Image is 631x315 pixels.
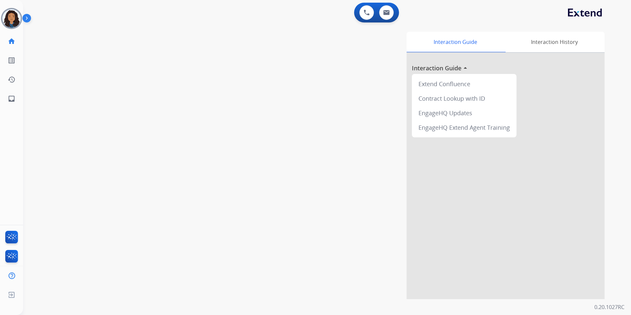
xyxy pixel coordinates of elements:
[415,106,514,120] div: EngageHQ Updates
[2,9,21,28] img: avatar
[8,37,16,45] mat-icon: home
[415,120,514,135] div: EngageHQ Extend Agent Training
[8,76,16,84] mat-icon: history
[415,91,514,106] div: Contract Lookup with ID
[504,32,605,52] div: Interaction History
[415,77,514,91] div: Extend Confluence
[8,56,16,64] mat-icon: list_alt
[407,32,504,52] div: Interaction Guide
[8,95,16,103] mat-icon: inbox
[594,303,624,311] p: 0.20.1027RC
